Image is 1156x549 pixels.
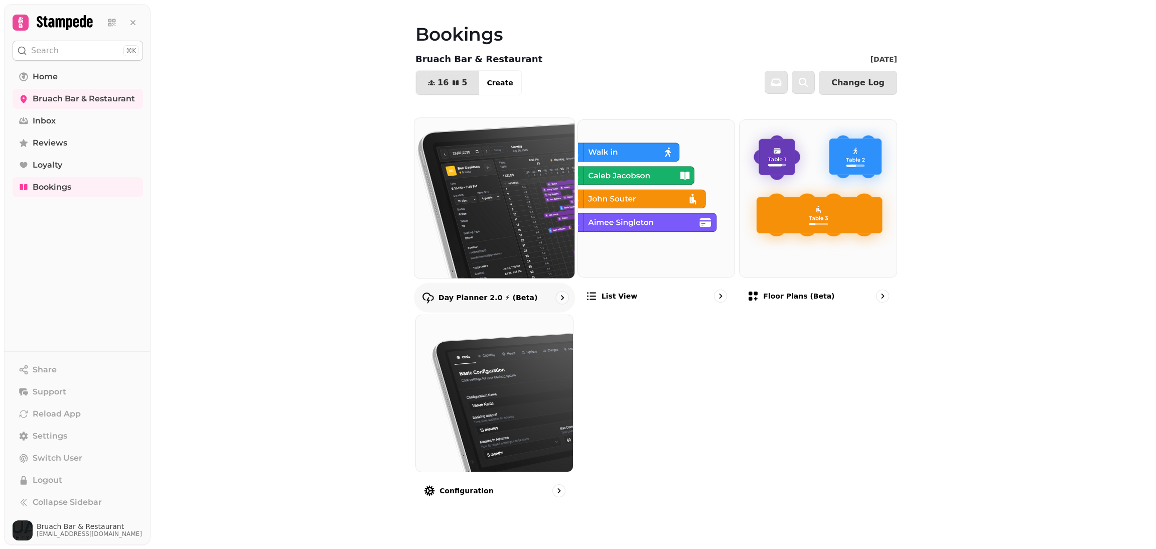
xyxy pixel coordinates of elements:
span: Share [33,364,57,376]
button: Search⌘K [13,41,143,61]
button: User avatarBruach Bar & Restaurant[EMAIL_ADDRESS][DOMAIN_NAME] [13,520,143,540]
p: Floor Plans (beta) [763,291,834,301]
p: Bruach Bar & Restaurant [415,52,542,66]
button: Support [13,382,143,402]
span: Loyalty [33,159,62,171]
a: Settings [13,426,143,446]
span: Switch User [33,452,82,464]
span: Logout [33,474,62,486]
img: Day Planner 2.0 ⚡ (Beta) [406,110,583,286]
button: 165 [416,71,479,95]
img: List view [578,120,735,277]
a: Home [13,67,143,87]
svg: go to [878,291,888,301]
a: Bookings [13,177,143,197]
div: ⌘K [123,45,138,56]
span: Home [33,71,58,83]
svg: go to [557,293,567,303]
svg: go to [554,486,564,496]
svg: go to [715,291,726,301]
button: Logout [13,470,143,490]
span: Bookings [33,181,71,193]
span: Reload App [33,408,81,420]
span: Settings [33,430,67,442]
button: Share [13,360,143,380]
a: Loyalty [13,155,143,175]
a: Reviews [13,133,143,153]
a: Bruach Bar & Restaurant [13,89,143,109]
button: Change Log [819,71,897,95]
p: Configuration [440,486,494,496]
span: 5 [462,79,467,87]
a: List viewList view [577,119,736,311]
p: List view [602,291,637,301]
span: Bruach Bar & Restaurant [33,93,135,105]
img: User avatar [13,520,33,540]
button: Collapse Sidebar [13,492,143,512]
img: Configuration [416,315,573,472]
p: [DATE] [871,54,897,64]
span: Reviews [33,137,67,149]
span: [EMAIL_ADDRESS][DOMAIN_NAME] [37,530,142,538]
a: Inbox [13,111,143,131]
button: Switch User [13,448,143,468]
span: Change Log [831,79,885,87]
span: 16 [438,79,449,87]
span: Collapse Sidebar [33,496,102,508]
span: Create [487,79,513,86]
button: Reload App [13,404,143,424]
p: Day Planner 2.0 ⚡ (Beta) [439,293,538,303]
span: Support [33,386,66,398]
a: Floor Plans (beta)Floor Plans (beta) [739,119,897,311]
a: Day Planner 2.0 ⚡ (Beta)Day Planner 2.0 ⚡ (Beta) [414,117,575,312]
img: Floor Plans (beta) [740,120,897,277]
a: ConfigurationConfiguration [415,315,573,506]
button: Create [479,71,521,95]
span: Inbox [33,115,56,127]
span: Bruach Bar & Restaurant [37,523,142,530]
p: Search [31,45,59,57]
